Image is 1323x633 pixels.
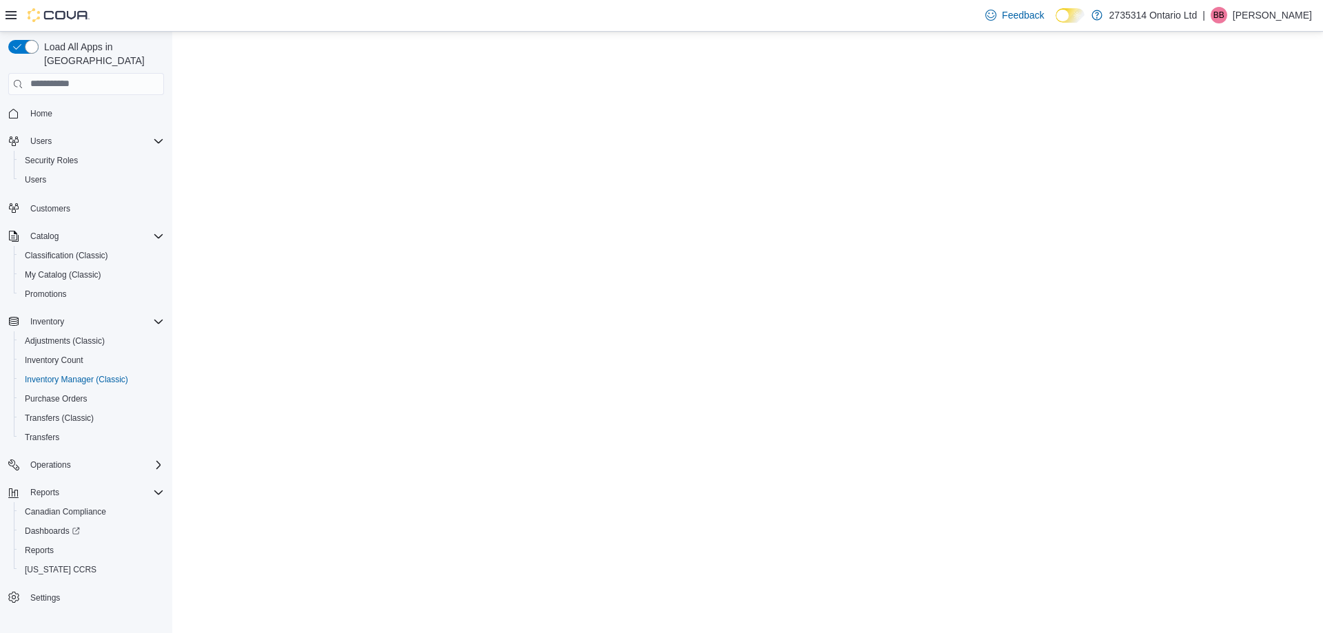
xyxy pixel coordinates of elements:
button: Inventory [25,313,70,330]
button: Inventory [3,312,170,331]
div: Brodie Baker [1211,7,1227,23]
span: [US_STATE] CCRS [25,564,96,575]
span: Security Roles [19,152,164,169]
span: Transfers [19,429,164,446]
a: Transfers (Classic) [19,410,99,426]
span: Users [25,174,46,185]
button: Adjustments (Classic) [14,331,170,351]
button: Users [25,133,57,149]
span: Users [19,172,164,188]
span: Inventory Count [25,355,83,366]
button: Home [3,103,170,123]
a: Reports [19,542,59,559]
a: Purchase Orders [19,391,93,407]
span: Reports [25,545,54,556]
button: Reports [25,484,65,501]
span: Users [25,133,164,149]
button: Users [3,132,170,151]
button: Catalog [25,228,64,245]
span: Settings [30,592,60,603]
button: Purchase Orders [14,389,170,408]
span: Transfers (Classic) [25,413,94,424]
span: Security Roles [25,155,78,166]
a: Customers [25,200,76,217]
span: Operations [25,457,164,473]
button: Catalog [3,227,170,246]
button: Inventory Count [14,351,170,370]
span: Reports [30,487,59,498]
span: Inventory Manager (Classic) [25,374,128,385]
span: Home [25,105,164,122]
span: Canadian Compliance [19,504,164,520]
span: Dashboards [25,526,80,537]
input: Dark Mode [1056,8,1085,23]
span: Home [30,108,52,119]
a: [US_STATE] CCRS [19,561,102,578]
a: Adjustments (Classic) [19,333,110,349]
button: Promotions [14,284,170,304]
span: Reports [25,484,164,501]
a: Home [25,105,58,122]
span: Catalog [25,228,164,245]
button: Users [14,170,170,189]
span: Classification (Classic) [19,247,164,264]
button: Reports [3,483,170,502]
span: Inventory Manager (Classic) [19,371,164,388]
a: My Catalog (Classic) [19,267,107,283]
a: Promotions [19,286,72,302]
a: Inventory Manager (Classic) [19,371,134,388]
button: My Catalog (Classic) [14,265,170,284]
button: Security Roles [14,151,170,170]
img: Cova [28,8,90,22]
a: Settings [25,590,65,606]
a: Canadian Compliance [19,504,112,520]
span: Washington CCRS [19,561,164,578]
a: Inventory Count [19,352,89,369]
button: Classification (Classic) [14,246,170,265]
button: Settings [3,588,170,608]
button: Operations [25,457,76,473]
button: Inventory Manager (Classic) [14,370,170,389]
span: Catalog [30,231,59,242]
span: BB [1213,7,1224,23]
button: Operations [3,455,170,475]
span: Transfers (Classic) [19,410,164,426]
button: Transfers [14,428,170,447]
span: Load All Apps in [GEOGRAPHIC_DATA] [39,40,164,68]
a: Security Roles [19,152,83,169]
span: Adjustments (Classic) [25,335,105,346]
button: Reports [14,541,170,560]
span: Canadian Compliance [25,506,106,517]
span: Operations [30,459,71,470]
span: Transfers [25,432,59,443]
a: Dashboards [19,523,85,539]
span: Promotions [19,286,164,302]
span: Adjustments (Classic) [19,333,164,349]
span: Inventory [25,313,164,330]
span: Classification (Classic) [25,250,108,261]
span: My Catalog (Classic) [19,267,164,283]
span: Reports [19,542,164,559]
button: Customers [3,198,170,218]
p: [PERSON_NAME] [1233,7,1312,23]
span: Dashboards [19,523,164,539]
a: Dashboards [14,521,170,541]
span: My Catalog (Classic) [25,269,101,280]
button: Canadian Compliance [14,502,170,521]
p: 2735314 Ontario Ltd [1109,7,1198,23]
a: Classification (Classic) [19,247,114,264]
span: Purchase Orders [19,391,164,407]
a: Users [19,172,52,188]
span: Purchase Orders [25,393,88,404]
span: Inventory [30,316,64,327]
button: Transfers (Classic) [14,408,170,428]
span: Promotions [25,289,67,300]
span: Customers [25,199,164,216]
p: | [1202,7,1205,23]
span: Customers [30,203,70,214]
span: Feedback [1002,8,1044,22]
button: [US_STATE] CCRS [14,560,170,579]
span: Users [30,136,52,147]
span: Settings [25,589,164,606]
span: Inventory Count [19,352,164,369]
